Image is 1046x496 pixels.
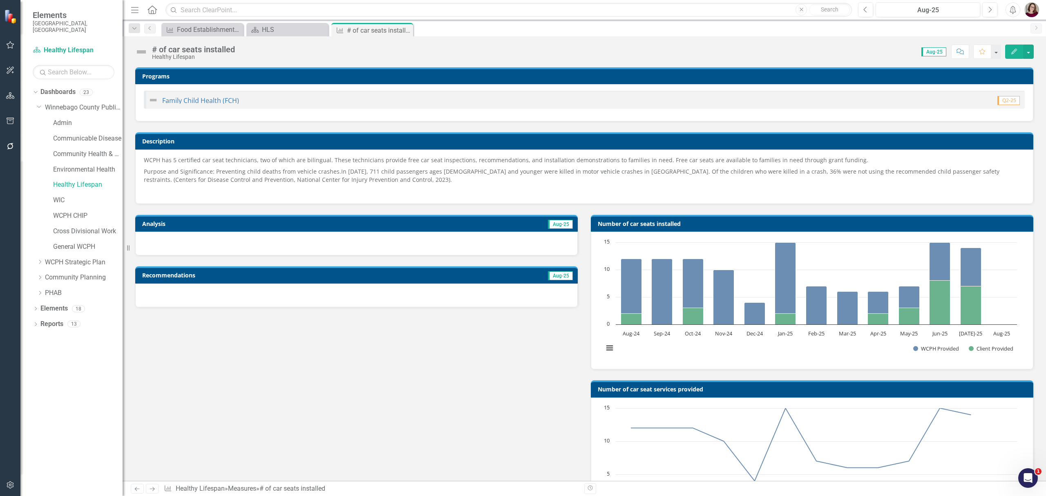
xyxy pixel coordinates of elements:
button: Aug-25 [876,2,980,17]
a: Elements [40,304,68,313]
h3: Number of car seat services provided [598,386,1029,392]
path: Aug-24, 10. WCPH Provided. [621,259,642,314]
path: Jan-25, 13. WCPH Provided. [775,243,796,314]
path: Jul-25, 7. WCPH Provided. [961,248,981,286]
text: 15 [604,404,610,411]
button: Show WCPH Provided [913,345,959,352]
a: Measures [228,485,256,492]
text: 15 [604,238,610,245]
text: May-25 [900,330,918,337]
span: Aug-25 [921,47,946,56]
a: Healthy Lifespan [176,485,225,492]
text: 5 [607,293,610,300]
div: 23 [80,89,93,96]
a: Winnebago County Public Health [45,103,123,112]
span: Search [821,6,838,13]
div: 18 [72,305,85,312]
span: Purpose and Significance: Preventing child deaths from vehicle crashes. [144,168,341,175]
a: Family Child Health (FCH) [162,96,239,105]
div: # of car seats installed [347,25,411,36]
text: Jun-25 [932,330,948,337]
h3: Analysis [142,221,347,227]
path: May-25, 4. WCPH Provided. [899,286,920,308]
path: Nov-24, 10. WCPH Provided. [713,270,734,325]
text: Oct-24 [685,330,701,337]
path: Oct-24, 3. Client Provided. [683,308,704,325]
path: Feb-25, 7. WCPH Provided. [806,286,827,325]
path: Apr-25, 4. WCPH Provided. [868,292,889,314]
button: Show Client Provided [969,345,1014,352]
h3: Programs [142,73,1029,79]
text: 10 [604,437,610,444]
h3: Description [142,138,1029,144]
path: Jun-25, 8. Client Provided. [930,281,950,325]
text: Aug-24 [623,330,640,337]
a: HLS [248,25,326,35]
img: Not Defined [148,95,158,105]
div: HLS [262,25,326,35]
a: Cross Divisional Work [53,227,123,236]
text: 0 [607,320,610,327]
div: Food Establishment Inspections [177,25,241,35]
a: Food Establishment Inspections [163,25,241,35]
span: 1 [1035,468,1042,475]
text: WCPH Provided [921,345,959,352]
h3: Number of car seats installed [598,221,1029,227]
span: Q2-25 [997,96,1020,105]
a: WCPH Strategic Plan [45,258,123,267]
div: 13 [67,321,80,328]
a: WIC [53,196,123,205]
img: ClearPoint Strategy [4,9,18,24]
g: WCPH Provided, bar series 1 of 2 with 13 bars. [621,242,1002,325]
svg: Interactive chart [599,238,1021,361]
div: » » [164,484,578,494]
text: Dec-24 [747,330,763,337]
a: Admin [53,118,123,128]
iframe: Intercom live chat [1018,468,1038,488]
input: Search Below... [33,65,114,79]
a: Environmental Health [53,165,123,174]
text: Jan-25 [777,330,793,337]
button: Search [809,4,850,16]
a: Communicable Disease [53,134,123,143]
text: 10 [604,265,610,273]
a: Reports [40,319,63,329]
h3: Recommendations [142,272,433,278]
button: Sarahjean Schluechtermann [1024,2,1039,17]
div: # of car seats installed [259,485,325,492]
text: Apr-25 [870,330,886,337]
img: Not Defined [135,45,148,58]
span: Aug-25 [548,271,573,280]
a: Community Planning [45,273,123,282]
text: 5 [607,470,610,477]
path: Jul-25, 7. Client Provided. [961,286,981,325]
div: Aug-25 [878,5,977,15]
text: Nov-24 [715,330,733,337]
input: Search ClearPoint... [165,3,852,17]
path: Oct-24, 9. WCPH Provided. [683,259,704,308]
div: # of car seats installed [152,45,235,54]
a: PHAB [45,288,123,298]
span: Elements [33,10,114,20]
path: Aug-24, 2. Client Provided. [621,314,642,325]
span: WCPH has 5 certified car seat technicians, two of which are bilingual. These technicians provide ... [144,156,868,164]
text: Feb-25 [808,330,825,337]
text: Sep-24 [654,330,671,337]
div: Chart. Highcharts interactive chart. [599,238,1025,361]
path: Dec-24, 4. WCPH Provided. [744,303,765,325]
text: Mar-25 [839,330,856,337]
a: Healthy Lifespan [33,46,114,55]
path: Sep-24, 12. WCPH Provided. [652,259,673,325]
path: May-25, 3. Client Provided. [899,308,920,325]
div: Healthy Lifespan [152,54,235,60]
path: Jan-25, 2. Client Provided. [775,314,796,325]
a: General WCPH [53,242,123,252]
path: Jun-25, 7. WCPH Provided. [930,243,950,281]
text: Client Provided [977,345,1013,352]
a: Healthy Lifespan [53,180,123,190]
path: Apr-25, 2. Client Provided. [868,314,889,325]
small: [GEOGRAPHIC_DATA], [GEOGRAPHIC_DATA] [33,20,114,34]
a: WCPH CHIP [53,211,123,221]
text: Aug-25 [993,330,1010,337]
a: Community Health & Prevention [53,150,123,159]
